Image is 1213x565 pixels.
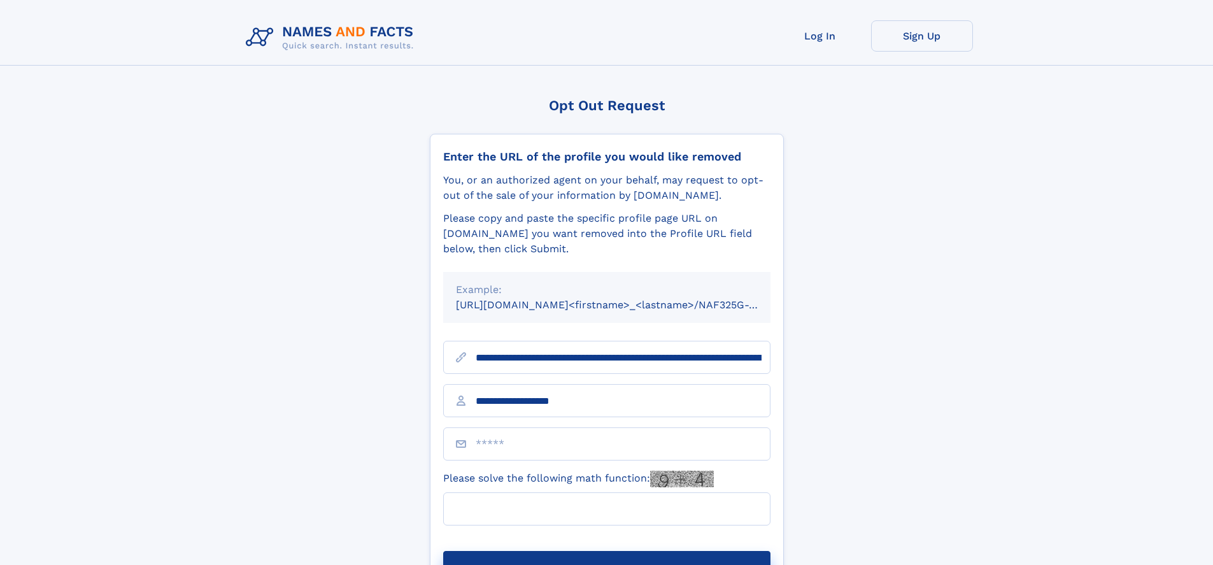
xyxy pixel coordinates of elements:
[871,20,973,52] a: Sign Up
[443,211,770,257] div: Please copy and paste the specific profile page URL on [DOMAIN_NAME] you want removed into the Pr...
[443,150,770,164] div: Enter the URL of the profile you would like removed
[443,173,770,203] div: You, or an authorized agent on your behalf, may request to opt-out of the sale of your informatio...
[430,97,784,113] div: Opt Out Request
[456,282,758,297] div: Example:
[241,20,424,55] img: Logo Names and Facts
[769,20,871,52] a: Log In
[443,471,714,487] label: Please solve the following math function:
[456,299,795,311] small: [URL][DOMAIN_NAME]<firstname>_<lastname>/NAF325G-xxxxxxxx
